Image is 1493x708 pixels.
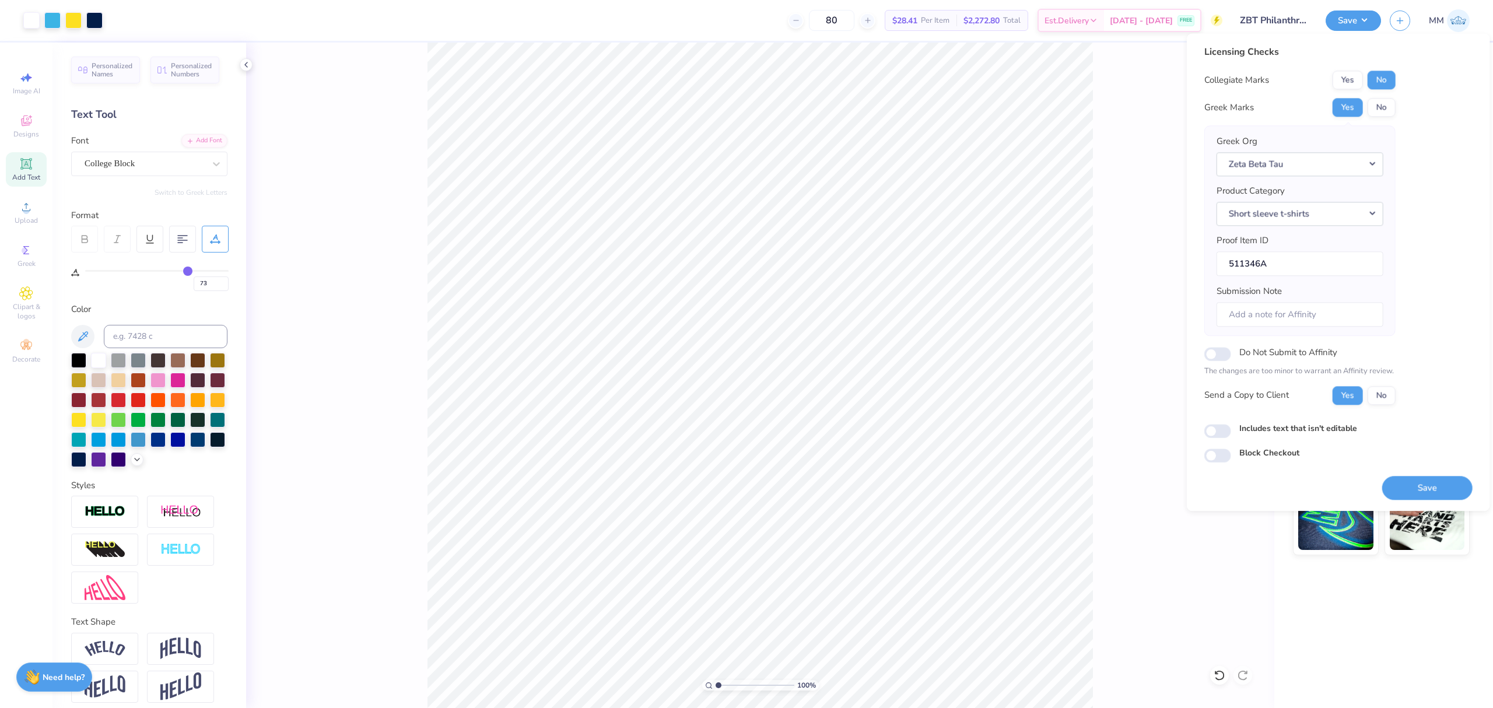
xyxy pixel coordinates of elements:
[12,355,40,364] span: Decorate
[85,505,125,518] img: Stroke
[71,303,227,316] div: Color
[1204,366,1396,377] p: The changes are too minor to warrant an Affinity review.
[85,541,125,559] img: 3d Illusion
[1217,302,1383,327] input: Add a note for Affinity
[1217,152,1383,176] button: Zeta Beta Tau
[892,15,917,27] span: $28.41
[1429,14,1444,27] span: MM
[92,62,133,78] span: Personalized Names
[1326,10,1381,31] button: Save
[71,615,227,629] div: Text Shape
[1333,386,1363,405] button: Yes
[171,62,212,78] span: Personalized Numbers
[1447,9,1470,32] img: Mariah Myssa Salurio
[1298,492,1373,550] img: Glow in the Dark Ink
[160,504,201,519] img: Shadow
[1239,345,1337,360] label: Do Not Submit to Affinity
[71,107,227,122] div: Text Tool
[1429,9,1470,32] a: MM
[1204,45,1396,59] div: Licensing Checks
[1204,389,1289,402] div: Send a Copy to Client
[1368,71,1396,89] button: No
[1333,71,1363,89] button: Yes
[71,134,89,148] label: Font
[1217,184,1285,198] label: Product Category
[1204,73,1269,87] div: Collegiate Marks
[1217,135,1257,148] label: Greek Org
[1217,285,1282,298] label: Submission Note
[155,188,227,197] button: Switch to Greek Letters
[1003,15,1021,27] span: Total
[1110,15,1173,27] span: [DATE] - [DATE]
[1390,492,1465,550] img: Water based Ink
[1239,422,1357,434] label: Includes text that isn't editable
[181,134,227,148] div: Add Font
[1239,447,1299,459] label: Block Checkout
[17,259,36,268] span: Greek
[13,129,39,139] span: Designs
[1368,386,1396,405] button: No
[1382,476,1473,500] button: Save
[71,209,229,222] div: Format
[160,543,201,556] img: Negative Space
[15,216,38,225] span: Upload
[1231,9,1317,32] input: Untitled Design
[1180,16,1192,24] span: FREE
[797,680,816,691] span: 100 %
[6,302,47,321] span: Clipart & logos
[1204,101,1254,114] div: Greek Marks
[12,173,40,182] span: Add Text
[104,325,227,348] input: e.g. 7428 c
[1368,98,1396,117] button: No
[809,10,854,31] input: – –
[85,641,125,657] img: Arc
[85,675,125,698] img: Flag
[1217,202,1383,226] button: Short sleeve t-shirts
[160,672,201,701] img: Rise
[43,672,85,683] strong: Need help?
[921,15,949,27] span: Per Item
[963,15,1000,27] span: $2,272.80
[1333,98,1363,117] button: Yes
[160,637,201,660] img: Arch
[71,479,227,492] div: Styles
[1045,15,1089,27] span: Est. Delivery
[85,575,125,600] img: Free Distort
[13,86,40,96] span: Image AI
[1217,234,1268,247] label: Proof Item ID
